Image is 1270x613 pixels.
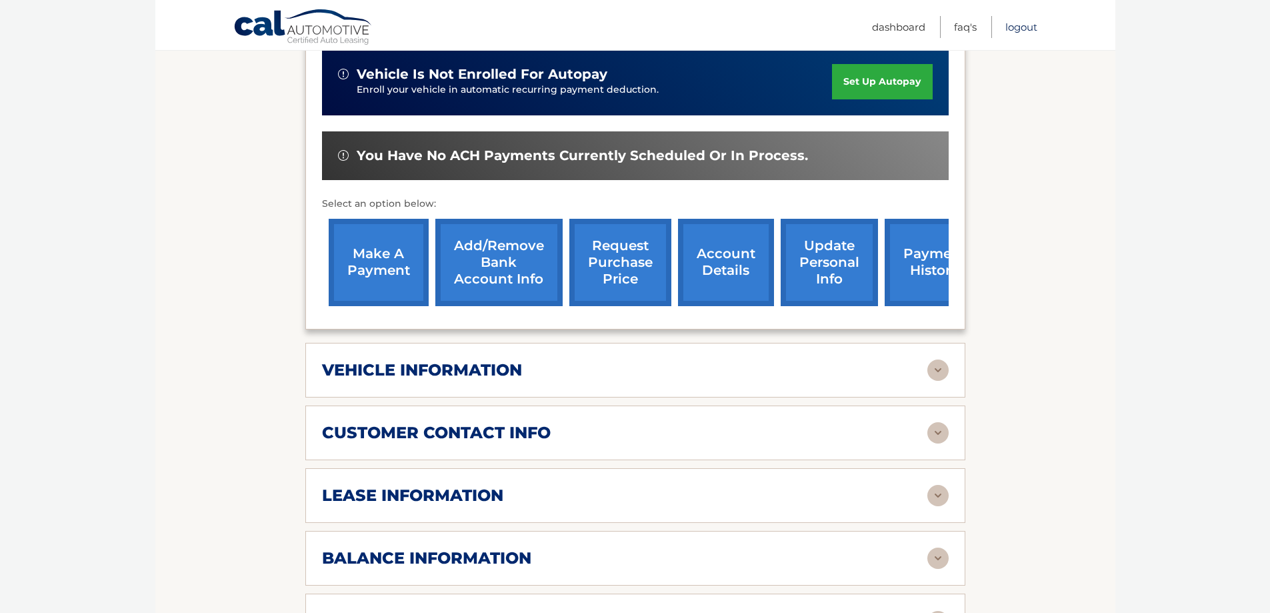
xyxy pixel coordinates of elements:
img: accordion-rest.svg [927,360,949,381]
a: make a payment [329,219,429,306]
a: Add/Remove bank account info [435,219,563,306]
a: Dashboard [872,16,925,38]
h2: customer contact info [322,423,551,443]
a: request purchase price [569,219,671,306]
p: Enroll your vehicle in automatic recurring payment deduction. [357,83,833,97]
a: Cal Automotive [233,9,373,47]
img: accordion-rest.svg [927,548,949,569]
span: You have no ACH payments currently scheduled or in process. [357,147,808,164]
h2: vehicle information [322,360,522,380]
p: Select an option below: [322,196,949,212]
h2: lease information [322,486,503,506]
img: alert-white.svg [338,150,349,161]
span: vehicle is not enrolled for autopay [357,66,607,83]
img: accordion-rest.svg [927,422,949,444]
a: Logout [1005,16,1037,38]
h2: balance information [322,548,531,568]
a: payment history [885,219,985,306]
a: account details [678,219,774,306]
a: update personal info [781,219,878,306]
a: FAQ's [954,16,977,38]
img: accordion-rest.svg [927,485,949,506]
img: alert-white.svg [338,69,349,79]
a: set up autopay [832,64,932,99]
